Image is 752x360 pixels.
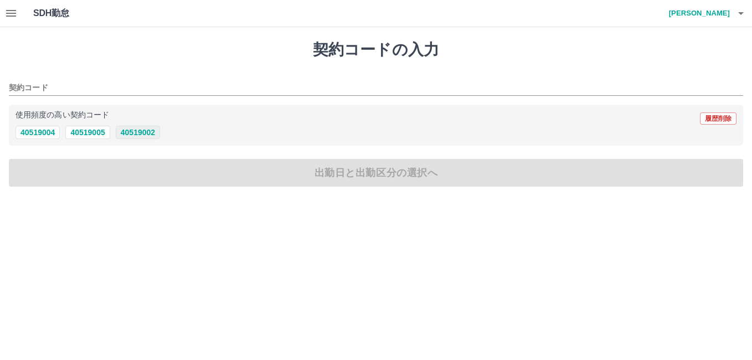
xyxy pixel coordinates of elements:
button: 40519004 [16,126,60,139]
button: 履歴削除 [700,112,736,125]
p: 使用頻度の高い契約コード [16,111,109,119]
button: 40519002 [116,126,160,139]
button: 40519005 [65,126,110,139]
h1: 契約コードの入力 [9,40,743,59]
